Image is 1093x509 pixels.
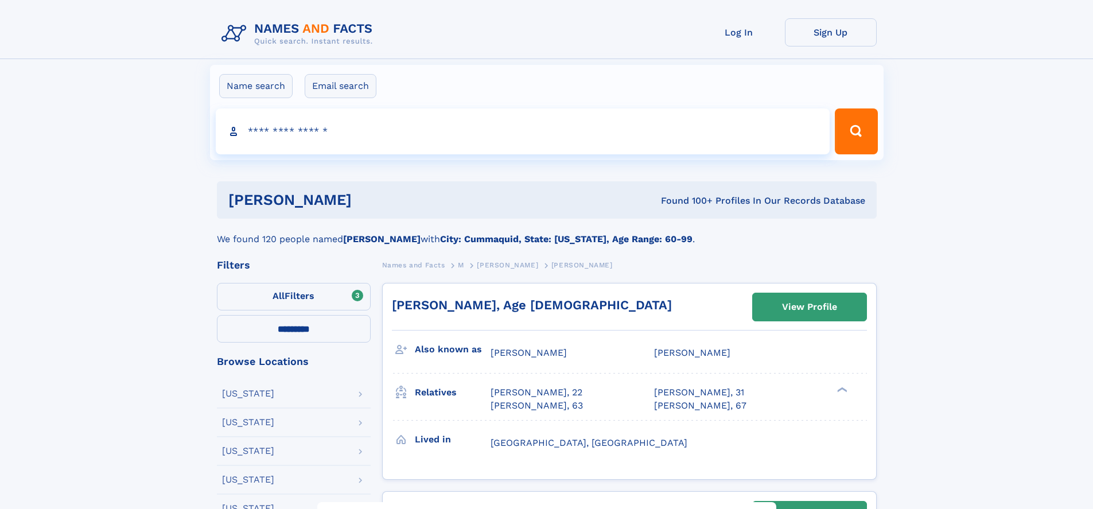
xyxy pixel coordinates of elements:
h3: Lived in [415,430,491,449]
a: M [458,258,464,272]
h3: Relatives [415,383,491,402]
a: [PERSON_NAME], 67 [654,399,746,412]
div: [US_STATE] [222,446,274,456]
div: [US_STATE] [222,475,274,484]
div: View Profile [782,294,837,320]
div: Browse Locations [217,356,371,367]
a: [PERSON_NAME], 31 [654,386,744,399]
button: Search Button [835,108,877,154]
a: [PERSON_NAME] [477,258,538,272]
label: Email search [305,74,376,98]
label: Name search [219,74,293,98]
a: Sign Up [785,18,877,46]
h3: Also known as [415,340,491,359]
h1: [PERSON_NAME] [228,193,507,207]
a: [PERSON_NAME], 63 [491,399,583,412]
div: We found 120 people named with . [217,219,877,246]
a: Log In [693,18,785,46]
a: [PERSON_NAME], Age [DEMOGRAPHIC_DATA] [392,298,672,312]
label: Filters [217,283,371,310]
div: ❯ [834,386,848,394]
span: [PERSON_NAME] [654,347,730,358]
b: [PERSON_NAME] [343,234,421,244]
div: [US_STATE] [222,389,274,398]
b: City: Cummaquid, State: [US_STATE], Age Range: 60-99 [440,234,693,244]
input: search input [216,108,830,154]
span: M [458,261,464,269]
span: [PERSON_NAME] [491,347,567,358]
div: Filters [217,260,371,270]
span: [PERSON_NAME] [477,261,538,269]
div: Found 100+ Profiles In Our Records Database [506,195,865,207]
span: All [273,290,285,301]
img: Logo Names and Facts [217,18,382,49]
a: Names and Facts [382,258,445,272]
span: [GEOGRAPHIC_DATA], [GEOGRAPHIC_DATA] [491,437,687,448]
span: [PERSON_NAME] [551,261,613,269]
a: View Profile [753,293,866,321]
a: [PERSON_NAME], 22 [491,386,582,399]
div: [US_STATE] [222,418,274,427]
